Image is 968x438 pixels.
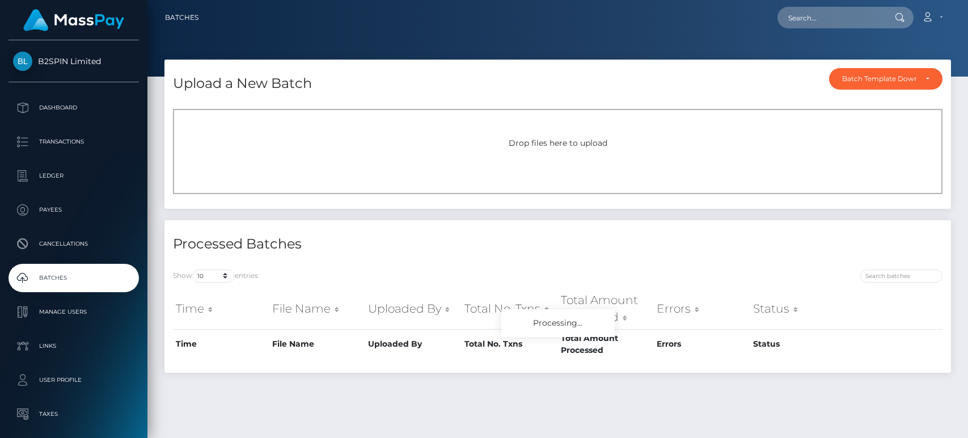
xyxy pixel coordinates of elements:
[173,74,312,94] h4: Upload a New Batch
[173,234,549,254] h4: Processed Batches
[777,7,884,28] input: Search...
[501,309,615,337] div: Processing...
[13,235,134,252] p: Cancellations
[842,74,916,83] div: Batch Template Download
[13,372,134,389] p: User Profile
[558,329,654,359] th: Total Amount Processed
[509,138,607,148] span: Drop files here to upload
[269,289,366,329] th: File Name
[9,94,139,122] a: Dashboard
[558,289,654,329] th: Total Amount Processed
[173,329,269,359] th: Time
[269,329,366,359] th: File Name
[860,269,942,283] input: Search batches
[13,304,134,321] p: Manage Users
[13,99,134,116] p: Dashboard
[9,366,139,394] a: User Profile
[365,289,462,329] th: Uploaded By
[9,400,139,428] a: Taxes
[13,269,134,287] p: Batches
[9,56,139,66] span: B2SPIN Limited
[462,289,558,329] th: Total No. Txns
[192,269,235,283] select: Showentries
[750,329,847,359] th: Status
[13,133,134,150] p: Transactions
[9,332,139,360] a: Links
[13,338,134,355] p: Links
[165,6,198,30] a: Batches
[654,289,750,329] th: Errors
[9,298,139,326] a: Manage Users
[9,162,139,190] a: Ledger
[365,329,462,359] th: Uploaded By
[9,196,139,224] a: Payees
[462,329,558,359] th: Total No. Txns
[9,230,139,258] a: Cancellations
[173,289,269,329] th: Time
[13,167,134,184] p: Ledger
[9,264,139,292] a: Batches
[23,9,124,31] img: MassPay Logo
[13,406,134,423] p: Taxes
[750,289,847,329] th: Status
[9,128,139,156] a: Transactions
[13,52,32,71] img: B2SPIN Limited
[173,269,258,283] label: Show entries
[654,329,750,359] th: Errors
[13,201,134,218] p: Payees
[829,68,942,90] button: Batch Template Download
